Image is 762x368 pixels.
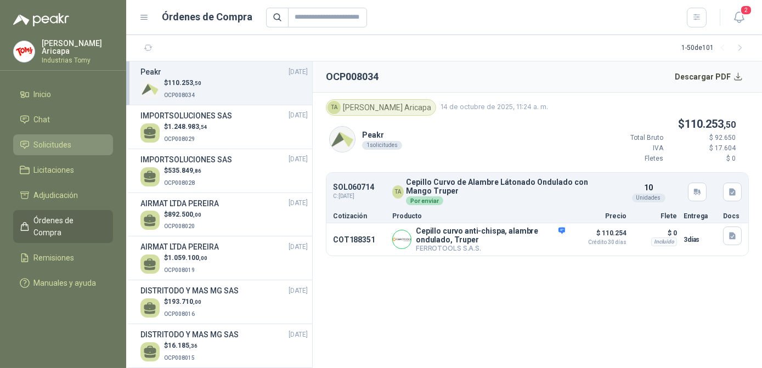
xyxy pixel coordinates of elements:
[164,166,201,176] p: $
[597,143,663,154] p: IVA
[328,101,341,114] div: TA
[362,129,402,141] p: Peakr
[34,139,72,151] span: Solicitudes
[633,213,677,219] p: Flete
[199,255,207,261] span: ,00
[164,122,207,132] p: $
[597,133,663,143] p: Total Bruto
[289,110,308,121] span: [DATE]
[392,185,404,199] div: TA
[164,267,195,273] span: OCP008019
[34,189,78,201] span: Adjudicación
[724,120,736,130] span: ,50
[140,329,239,341] h3: DISTRITODO Y MAS MG SAS
[140,80,160,99] img: Company Logo
[289,242,308,252] span: [DATE]
[326,99,436,116] div: [PERSON_NAME] Aricapa
[164,92,195,98] span: OCP008034
[34,164,75,176] span: Licitaciones
[164,180,195,186] span: OCP008028
[13,185,113,206] a: Adjudicación
[333,192,374,201] span: C: [DATE]
[140,241,308,275] a: AIRMAT LTDA PEREIRA[DATE] $1.059.100,00OCP008019
[164,311,195,317] span: OCP008016
[597,154,663,164] p: Fletes
[669,66,749,88] button: Descargar PDF
[729,8,749,27] button: 2
[199,124,207,130] span: ,54
[13,160,113,180] a: Licitaciones
[633,227,677,240] p: $ 0
[140,329,308,363] a: DISTRITODO Y MAS MG SAS[DATE] $16.185,36OCP008015
[34,114,50,126] span: Chat
[140,154,308,188] a: IMPORTSOLUCIONES SAS[DATE] $535.849,86OCP008028
[289,198,308,208] span: [DATE]
[168,79,201,87] span: 110.253
[168,123,207,131] span: 1.248.983
[164,136,195,142] span: OCP008029
[13,210,113,243] a: Órdenes de Compra
[684,233,716,246] p: 3 días
[406,196,443,205] div: Por enviar
[670,154,736,164] p: $ 0
[162,9,253,25] h1: Órdenes de Compra
[393,230,411,248] img: Company Logo
[13,109,113,130] a: Chat
[42,39,113,55] p: [PERSON_NAME] Aricapa
[140,197,219,210] h3: AIRMAT LTDA PEREIRA
[168,342,197,349] span: 16.185
[164,253,207,263] p: $
[168,211,201,218] span: 892.500
[140,110,232,122] h3: IMPORTSOLUCIONES SAS
[392,213,565,219] p: Producto
[684,213,716,219] p: Entrega
[140,241,219,253] h3: AIRMAT LTDA PEREIRA
[670,143,736,154] p: $ 17.604
[289,154,308,165] span: [DATE]
[168,254,207,262] span: 1.059.100
[168,167,201,174] span: 535.849
[140,154,232,166] h3: IMPORTSOLUCIONES SAS
[644,182,653,194] p: 10
[333,213,386,219] p: Cotización
[416,244,565,252] p: FERROTOOLS S.A.S.
[632,194,665,202] div: Unidades
[189,343,197,349] span: ,36
[34,214,103,239] span: Órdenes de Compra
[13,273,113,293] a: Manuales y ayuda
[140,66,161,78] h3: Peakr
[330,127,355,152] img: Company Logo
[723,213,742,219] p: Docs
[34,88,52,100] span: Inicio
[289,286,308,296] span: [DATE]
[140,110,308,144] a: IMPORTSOLUCIONES SAS[DATE] $1.248.983,54OCP008029
[13,134,113,155] a: Solicitudes
[164,78,201,88] p: $
[140,285,239,297] h3: DISTRITODO Y MAS MG SAS
[42,57,113,64] p: Industrias Tomy
[164,210,201,220] p: $
[333,235,386,244] p: COT188351
[34,252,75,264] span: Remisiones
[597,116,736,133] p: $
[572,227,626,245] p: $ 110.254
[740,5,752,15] span: 2
[681,39,749,57] div: 1 - 50 de 101
[193,168,201,174] span: ,86
[441,102,548,112] span: 14 de octubre de 2025, 11:24 a. m.
[416,227,565,244] p: Cepillo curvo anti-chispa, alambre ondulado, Truper
[34,277,97,289] span: Manuales y ayuda
[13,247,113,268] a: Remisiones
[168,298,201,305] span: 193.710
[651,237,677,246] div: Incluido
[289,67,308,77] span: [DATE]
[140,66,308,100] a: Peakr[DATE] Company Logo$110.253,50OCP008034
[193,212,201,218] span: ,00
[572,213,626,219] p: Precio
[406,178,609,195] p: Cepillo Curvo de Alambre Látonado Ondulado con Mango Truper
[670,133,736,143] p: $ 92.650
[140,285,308,319] a: DISTRITODO Y MAS MG SAS[DATE] $193.710,00OCP008016
[289,330,308,340] span: [DATE]
[140,197,308,232] a: AIRMAT LTDA PEREIRA[DATE] $892.500,00OCP008020
[14,41,35,62] img: Company Logo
